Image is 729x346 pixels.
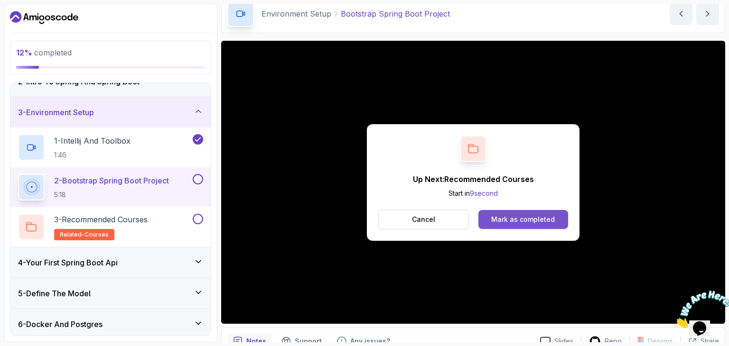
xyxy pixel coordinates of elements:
[4,4,63,41] img: Chat attention grabber
[295,337,322,346] p: Support
[18,288,91,299] h3: 5 - Define The Model
[10,10,78,25] a: Dashboard
[670,2,692,25] button: previous content
[54,190,169,200] p: 5:18
[10,278,211,309] button: 5-Define The Model
[16,48,32,57] span: 12 %
[413,173,534,185] p: Up Next: Recommended Courses
[350,337,390,346] p: Any issues?
[246,337,266,346] p: Notes
[491,215,555,224] div: Mark as completed
[696,2,719,25] button: next content
[478,210,568,229] button: Mark as completed
[54,175,169,186] p: 2 - Bootstrap Spring Boot Project
[18,257,118,268] h3: 4 - Your First Spring Boot Api
[413,189,534,198] p: Start in
[18,174,203,200] button: 2-Bootstrap Spring Boot Project5:18
[701,337,719,346] p: Share
[16,48,72,57] span: completed
[10,97,211,127] button: 3-Environment Setup
[605,337,622,346] p: Repo
[341,8,450,19] p: Bootstrap Spring Boot Project
[470,189,498,197] span: 9 second
[681,337,719,346] button: Share
[54,214,148,225] p: 3 - Recommended Courses
[554,337,573,346] p: Slides
[412,215,435,224] p: Cancel
[18,214,203,240] button: 3-Recommended Coursesrelated-courses
[10,247,211,278] button: 4-Your First Spring Boot Api
[54,135,131,146] p: 1 - Intellij And Toolbox
[378,209,469,229] button: Cancel
[60,231,109,238] span: related-courses
[221,41,725,324] iframe: 2 - Bootstrap Spring Boot Project
[648,337,673,346] p: Designs
[262,8,331,19] p: Environment Setup
[670,287,729,332] iframe: chat widget
[18,134,203,161] button: 1-Intellij And Toolbox1:46
[18,319,103,330] h3: 6 - Docker And Postgres
[54,150,131,160] p: 1:46
[18,107,94,118] h3: 3 - Environment Setup
[10,309,211,339] button: 6-Docker And Postgres
[4,4,8,12] span: 1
